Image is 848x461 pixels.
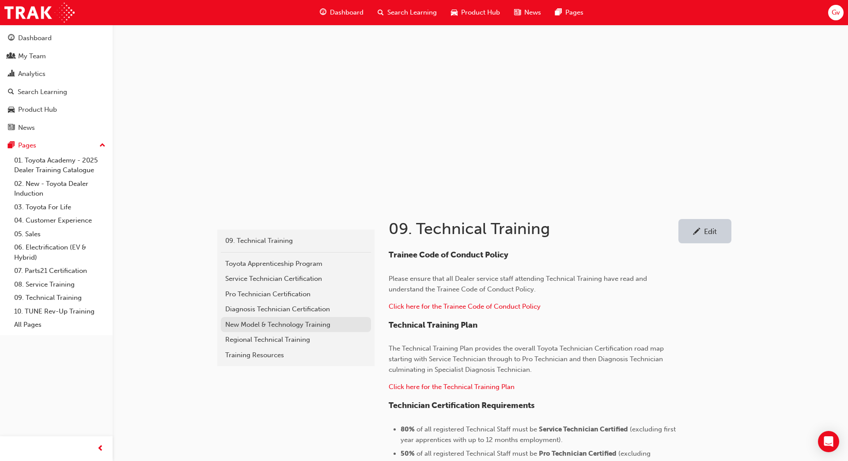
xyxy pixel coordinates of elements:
[8,34,15,42] span: guage-icon
[18,123,35,133] div: News
[704,227,717,236] div: Edit
[18,33,52,43] div: Dashboard
[416,450,537,457] span: of all registered Technical Staff must be
[18,87,67,97] div: Search Learning
[387,8,437,18] span: Search Learning
[225,259,367,269] div: Toyota Apprenticeship Program
[221,271,371,287] a: Service Technician Certification
[389,401,534,410] span: Technician Certification Requirements
[378,7,384,18] span: search-icon
[818,431,839,452] div: Open Intercom Messenger
[4,66,109,82] a: Analytics
[4,30,109,46] a: Dashboard
[11,177,109,200] a: 02. New - Toyota Dealer Induction
[11,214,109,227] a: 04. Customer Experience
[444,4,507,22] a: car-iconProduct Hub
[401,425,415,433] span: 80%
[693,228,700,237] span: pencil-icon
[389,383,515,391] span: Click here for the Technical Training Plan
[221,302,371,317] a: Diagnosis Technician Certification
[11,227,109,241] a: 05. Sales
[221,233,371,249] a: 09. Technical Training
[524,8,541,18] span: News
[18,140,36,151] div: Pages
[18,105,57,115] div: Product Hub
[4,28,109,137] button: DashboardMy TeamAnalyticsSearch LearningProduct HubNews
[11,200,109,214] a: 03. Toyota For Life
[97,443,104,454] span: prev-icon
[389,344,666,374] span: The Technical Training Plan provides the overall Toyota Technician Certification road map startin...
[313,4,371,22] a: guage-iconDashboard
[221,287,371,302] a: Pro Technician Certification
[451,7,458,18] span: car-icon
[8,88,14,96] span: search-icon
[8,106,15,114] span: car-icon
[330,8,363,18] span: Dashboard
[8,53,15,60] span: people-icon
[11,154,109,177] a: 01. Toyota Academy - 2025 Dealer Training Catalogue
[4,84,109,100] a: Search Learning
[11,318,109,332] a: All Pages
[225,236,367,246] div: 09. Technical Training
[678,219,731,243] a: Edit
[221,332,371,348] a: Regional Technical Training
[8,124,15,132] span: news-icon
[389,250,508,260] span: Trainee Code of Conduct Policy
[832,8,840,18] span: Gv
[389,302,541,310] a: Click here for the Trainee Code of Conduct Policy
[4,3,75,23] img: Trak
[565,8,583,18] span: Pages
[11,278,109,291] a: 08. Service Training
[389,219,678,238] h1: 09. Technical Training
[4,120,109,136] a: News
[4,137,109,154] button: Pages
[225,350,367,360] div: Training Resources
[225,335,367,345] div: Regional Technical Training
[221,348,371,363] a: Training Resources
[225,289,367,299] div: Pro Technician Certification
[514,7,521,18] span: news-icon
[389,320,477,330] span: Technical Training Plan
[99,140,106,151] span: up-icon
[18,51,46,61] div: My Team
[548,4,591,22] a: pages-iconPages
[539,450,617,457] span: Pro Technician Certified
[507,4,548,22] a: news-iconNews
[221,256,371,272] a: Toyota Apprenticeship Program
[320,7,326,18] span: guage-icon
[416,425,537,433] span: of all registered Technical Staff must be
[11,291,109,305] a: 09. Technical Training
[539,425,628,433] span: Service Technician Certified
[11,264,109,278] a: 07. Parts21 Certification
[11,305,109,318] a: 10. TUNE Rev-Up Training
[555,7,562,18] span: pages-icon
[225,274,367,284] div: Service Technician Certification
[4,102,109,118] a: Product Hub
[8,142,15,150] span: pages-icon
[371,4,444,22] a: search-iconSearch Learning
[401,425,678,444] span: (excluding first year apprentices with up to 12 months employment).
[11,241,109,264] a: 06. Electrification (EV & Hybrid)
[18,69,45,79] div: Analytics
[221,317,371,333] a: New Model & Technology Training
[225,304,367,314] div: Diagnosis Technician Certification
[828,5,844,20] button: Gv
[8,70,15,78] span: chart-icon
[4,48,109,64] a: My Team
[401,450,415,457] span: 50%
[461,8,500,18] span: Product Hub
[225,320,367,330] div: New Model & Technology Training
[389,383,515,391] a: ​Click here for the Technical Training Plan
[389,275,649,293] span: Please ensure that all Dealer service staff attending Technical Training have read and understand...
